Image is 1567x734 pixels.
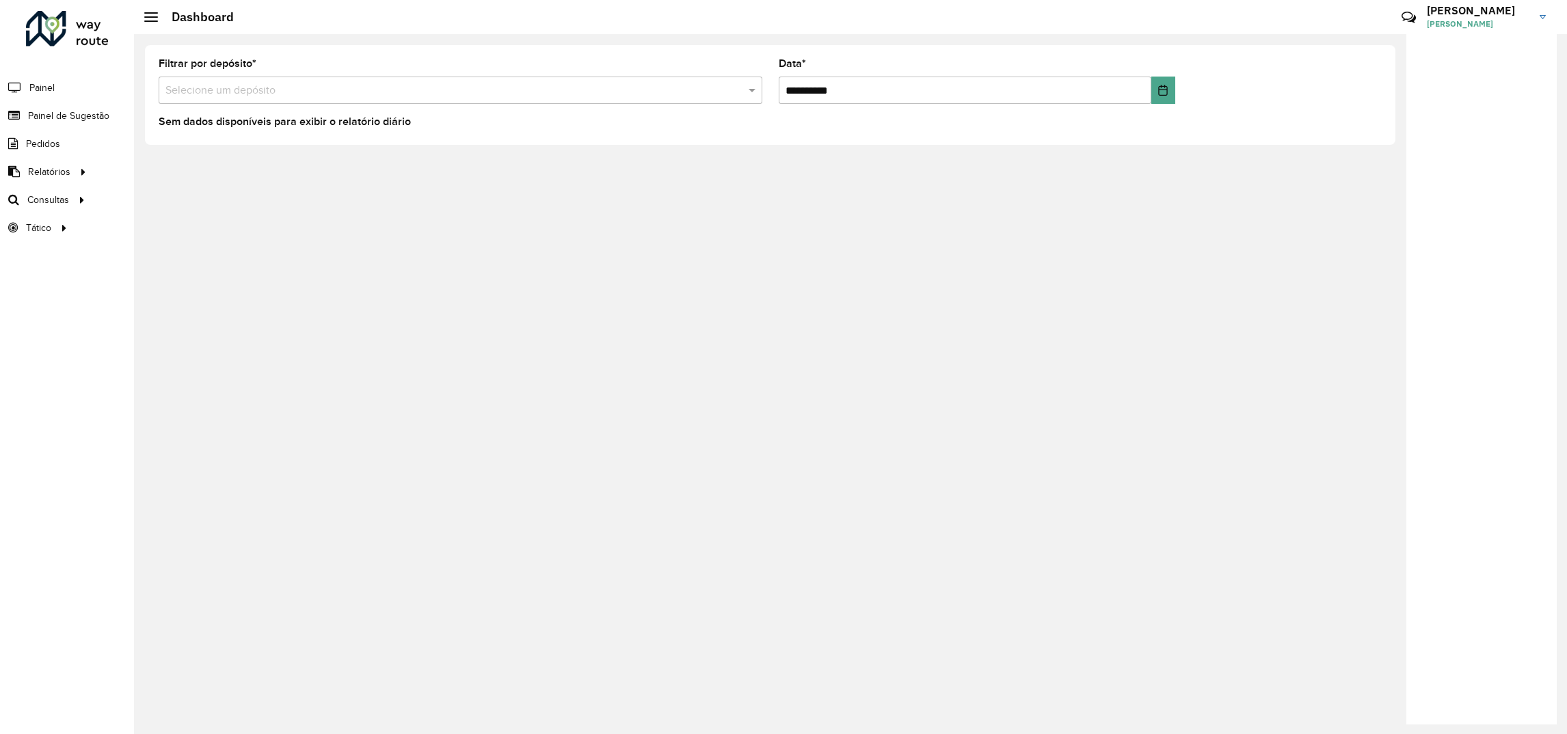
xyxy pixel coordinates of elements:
[159,55,256,72] label: Filtrar por depósito
[28,109,109,123] span: Painel de Sugestão
[1151,77,1175,104] button: Choose Date
[27,193,69,207] span: Consultas
[159,113,411,130] label: Sem dados disponíveis para exibir o relatório diário
[26,221,51,235] span: Tático
[28,165,70,179] span: Relatórios
[1394,3,1423,32] a: Contato Rápido
[1427,18,1529,30] span: [PERSON_NAME]
[779,55,806,72] label: Data
[26,137,60,151] span: Pedidos
[158,10,234,25] h2: Dashboard
[1427,4,1529,17] h3: [PERSON_NAME]
[29,81,55,95] span: Painel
